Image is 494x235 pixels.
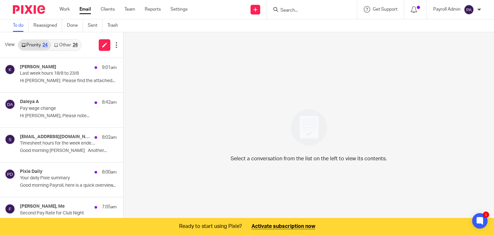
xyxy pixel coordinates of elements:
img: svg%3E [5,169,15,179]
p: 8:02am [102,134,117,141]
a: Trash [107,19,123,32]
a: Team [124,6,135,13]
img: svg%3E [5,99,15,109]
p: Your daily Pixie summary [20,175,97,181]
a: Sent [88,19,103,32]
p: Timesheet hours for the week ended [DATE] [20,141,97,146]
p: Good morning [PERSON_NAME] Another... [20,148,117,154]
div: 26 [73,43,78,47]
span: Get Support [373,7,398,12]
img: svg%3E [5,204,15,214]
a: Clients [101,6,115,13]
a: Reassigned [33,19,62,32]
h4: Pixie Daily [20,169,42,174]
img: image [287,105,331,150]
img: svg%3E [464,5,474,15]
img: svg%3E [5,64,15,75]
p: Select a conversation from the list on the left to view its contents. [231,155,387,163]
a: Priority24 [18,40,51,50]
p: Pay wage change [20,106,97,111]
p: Last week hours 18/8 to 23/8 [20,71,97,76]
span: View [5,42,14,48]
h4: [PERSON_NAME], Me [20,204,65,209]
p: Second Pay Rate for Club Night [20,211,97,216]
a: Other26 [51,40,81,50]
p: 7:05am [102,204,117,210]
p: 8:00am [102,169,117,175]
a: Email [79,6,91,13]
img: Pixie [13,5,45,14]
p: Payroll Admin [433,6,461,13]
p: 9:01am [102,64,117,71]
a: Settings [170,6,188,13]
input: Search [280,8,338,14]
p: Hi [PERSON_NAME], Please note... [20,113,117,119]
p: 8:42am [102,99,117,106]
p: Hi [PERSON_NAME] Please find the attached... [20,78,117,84]
a: Done [67,19,83,32]
img: svg%3E [5,134,15,145]
a: To do [13,19,29,32]
div: 1 [483,211,489,218]
div: 24 [42,43,48,47]
h4: Daleya A [20,99,39,105]
a: Work [59,6,70,13]
p: Good morning Payroll, here is a quick overview... [20,183,117,188]
h4: [EMAIL_ADDRESS][DOMAIN_NAME] [20,134,91,140]
a: Reports [145,6,161,13]
h4: [PERSON_NAME] [20,64,56,70]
